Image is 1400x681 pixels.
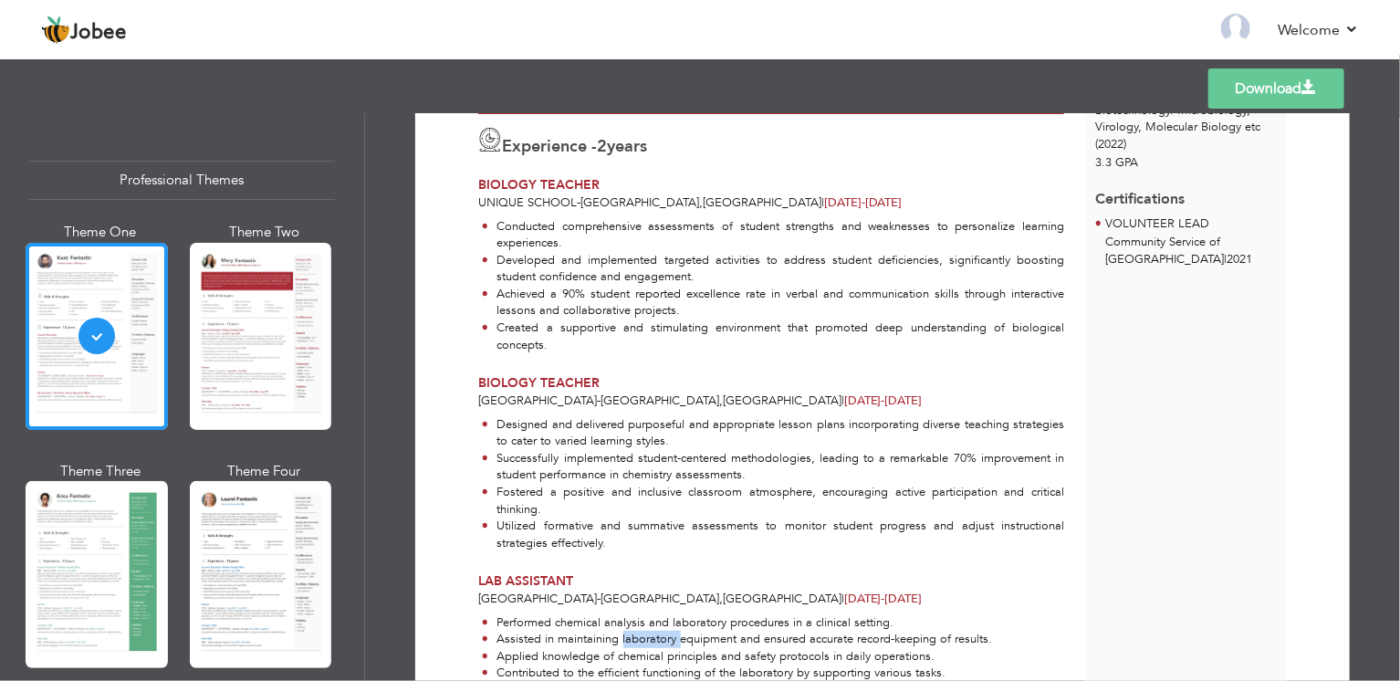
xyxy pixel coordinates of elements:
[482,631,993,648] li: Assisted in maintaining laboratory equipment and ensured accurate record-keeping of results.
[29,462,172,481] div: Theme Three
[844,393,885,409] span: [DATE]
[482,416,1064,450] li: Designed and delivered purposeful and appropriate lesson plans incorporating diverse teaching str...
[193,462,336,481] div: Theme Four
[882,393,885,409] span: -
[1224,251,1227,267] span: |
[844,591,885,607] span: [DATE]
[41,16,70,45] img: jobee.io
[841,591,844,607] span: |
[1221,14,1250,43] img: Profile Img
[41,16,127,45] a: Jobee
[478,393,597,409] span: [GEOGRAPHIC_DATA]
[882,591,885,607] span: -
[193,223,336,242] div: Theme Two
[482,286,1064,320] li: Achieved a 90% student reported excellence rate in verbal and communication skills through intera...
[29,161,335,200] div: Professional Themes
[719,591,723,607] span: ,
[577,194,580,211] span: -
[824,194,903,211] span: [DATE]
[841,393,844,409] span: |
[844,393,923,409] span: [DATE]
[1105,215,1209,232] span: VOLUNTEER LEAD
[1208,68,1344,109] a: Download
[597,135,647,159] label: years
[478,374,600,392] span: BIOLOGY TEACHER
[478,194,577,211] span: UNIQUE SCHOOL
[482,484,1064,518] li: Fostered a positive and inclusive classroom atmosphere, encouraging active participation and crit...
[482,252,1064,286] li: Developed and implemented targeted activities to address student deficiencies, significantly boos...
[719,393,723,409] span: ,
[482,450,1064,484] li: Successfully implemented student-centered methodologies, leading to a remarkable 70% improvement ...
[723,591,841,607] span: [GEOGRAPHIC_DATA]
[1095,136,1126,152] span: (2022)
[844,591,923,607] span: [DATE]
[699,194,703,211] span: ,
[601,591,719,607] span: [GEOGRAPHIC_DATA]
[478,591,597,607] span: [GEOGRAPHIC_DATA]
[1278,19,1359,41] a: Welcome
[1095,154,1138,171] span: 3.3 GPA
[478,572,573,590] span: LAB ASSISTANT
[70,23,127,43] span: Jobee
[601,393,719,409] span: [GEOGRAPHIC_DATA]
[824,194,865,211] span: [DATE]
[597,591,601,607] span: -
[862,194,865,211] span: -
[478,176,600,194] span: BIOLOGY TEACHER
[502,135,597,158] span: Experience -
[597,393,601,409] span: -
[703,194,821,211] span: [GEOGRAPHIC_DATA]
[1095,102,1260,136] span: Biotechnology. Microbiology, Virology, Molecular Biology etc
[482,614,993,632] li: Performed chemical analysis and laboratory procedures in a clinical setting.
[482,518,1064,551] li: Utilized formative and summative assessments to monitor student progress and adjust instructional...
[482,320,1064,353] li: Created a supportive and stimulating environment that promoted deep understanding of biological c...
[821,194,824,211] span: |
[482,648,993,665] li: Applied knowledge of chemical principles and safety protocols in daily operations.
[723,393,841,409] span: [GEOGRAPHIC_DATA]
[580,194,699,211] span: [GEOGRAPHIC_DATA]
[29,223,172,242] div: Theme One
[482,218,1064,252] li: Conducted comprehensive assessments of student strengths and weaknesses to personalize learning e...
[597,135,607,158] span: 2
[1105,234,1277,270] p: Community Service of [GEOGRAPHIC_DATA] 2021
[1095,175,1185,210] span: Certifications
